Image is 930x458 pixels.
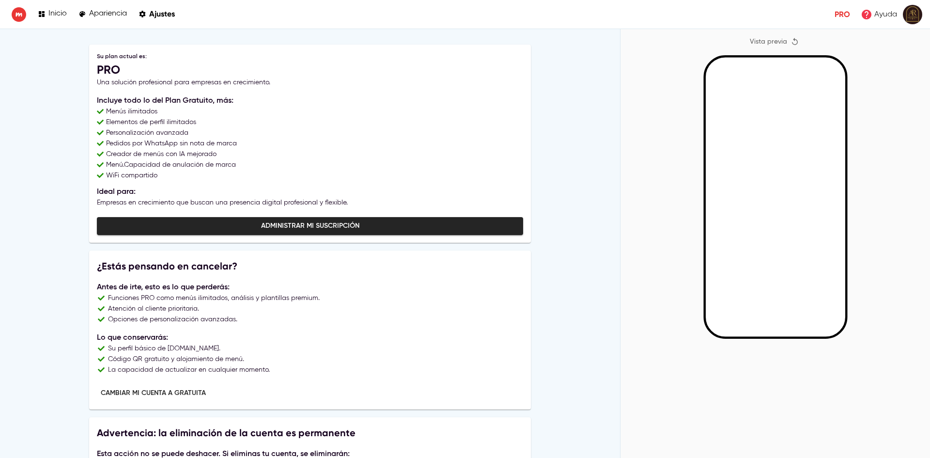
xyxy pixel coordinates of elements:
[97,258,523,274] h6: ¿Estás pensando en cancelar?
[106,128,188,138] p: Personalización avanzada
[105,220,515,232] span: Administrar mi suscripción
[835,9,850,20] p: Pro
[97,198,523,207] p: Empresas en crecimiento que buscan una presencia digital profesional y flexible.
[108,293,320,303] p: Funciones PRO como menús ilimitados, análisis y plantillas premium.
[97,384,210,402] button: Cambiar mi cuenta a gratuita
[106,160,236,170] p: Menú.Capacidad de anulación de marca
[108,315,237,324] p: Opciones de personalización avanzadas.
[106,107,157,116] p: Menús ilimitados
[858,6,900,23] a: Ayuda
[106,117,196,127] p: Elementos de perfil ilimitados
[101,387,206,399] span: Cambiar mi cuenta a gratuita
[97,186,523,198] p: Ideal para:
[106,149,217,159] p: Creador de menús con IA mejorado
[149,9,175,18] p: Ajustes
[97,217,523,235] button: Administrar mi suscripción
[48,9,67,18] p: Inicio
[78,8,127,21] a: Apariencia
[706,58,845,337] iframe: Mobile Preview
[97,62,523,78] h5: Pro
[108,354,244,364] p: Código QR gratuito y alojamiento de menú.
[106,139,237,148] p: Pedidos por WhatsApp sin nota de marca
[89,9,127,18] p: Apariencia
[97,425,523,441] h6: Advertencia: la eliminación de la cuenta es permanente
[106,171,157,180] p: WiFi compartido
[97,95,523,107] p: Incluye todo lo del Plan Gratuito, más:
[97,282,523,293] p: Antes de irte, esto es lo que perderás:
[108,344,220,353] p: Su perfil básico de [DOMAIN_NAME].
[97,332,523,344] p: Lo que conservarás:
[139,8,175,21] a: Ajustes
[97,52,523,61] p: Su plan actual es:
[108,365,270,375] p: La capacidad de actualizar en cualquier momento.
[874,9,897,20] p: Ayuda
[38,8,67,21] a: Inicio
[108,304,199,314] p: Atención al cliente prioritaria.
[97,78,523,87] p: Una solución profesional para empresas en crecimiento.
[903,5,922,24] img: ACg8ocJaMBA84UraQtopACBqLxe6EQJJkeKfjK5Oy_XUZwwb6VeN2ag=s96-c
